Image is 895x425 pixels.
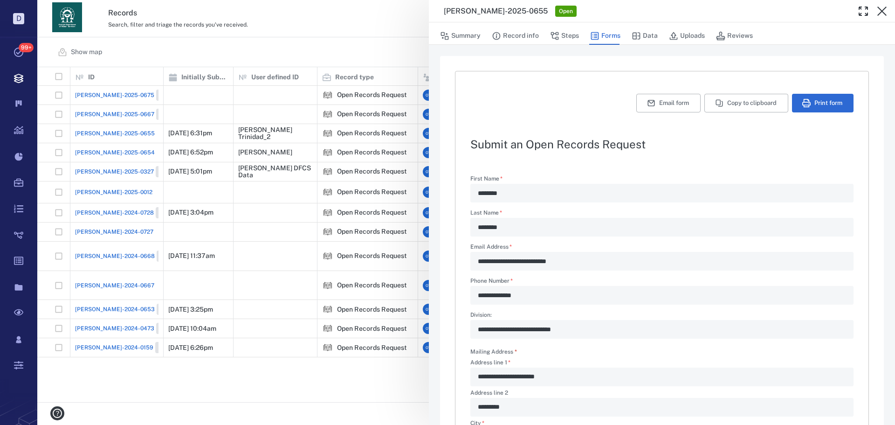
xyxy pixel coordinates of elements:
div: Division: [470,320,854,339]
label: Last Name [470,210,854,218]
button: Print form [792,94,854,112]
label: Mailing Address [470,348,517,356]
button: Steps [550,27,579,45]
div: Email Address [470,252,854,271]
button: Copy to clipboard [704,94,788,112]
div: Phone Number [470,286,854,305]
label: First Name [470,176,854,184]
label: Address line 1 [470,360,854,368]
div: Last Name [470,218,854,237]
p: D [13,13,24,24]
button: Toggle Fullscreen [854,2,873,21]
button: Record info [492,27,539,45]
button: Summary [440,27,481,45]
button: Forms [590,27,620,45]
span: 99+ [19,43,34,52]
button: Reviews [716,27,753,45]
span: required [515,348,517,355]
h3: [PERSON_NAME]-2025-0655 [444,6,548,17]
label: Address line 2 [470,390,854,398]
button: Data [632,27,658,45]
label: Email Address [470,244,854,252]
label: Phone Number [470,278,854,286]
button: Uploads [669,27,705,45]
span: Open [557,7,575,15]
button: Email form [636,94,701,112]
div: First Name [470,184,854,202]
label: Division: [470,312,854,320]
h2: Submit an Open Records Request [470,139,854,150]
button: Close [873,2,891,21]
